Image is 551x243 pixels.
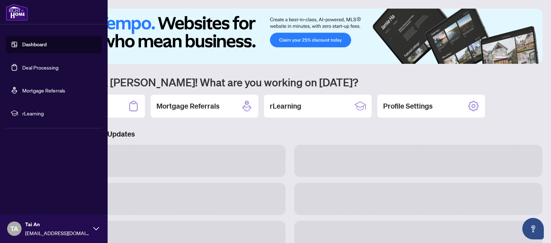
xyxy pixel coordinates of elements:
h2: rLearning [270,101,301,111]
button: 1 [495,57,507,59]
button: 3 [515,57,518,59]
button: Open asap [522,218,544,239]
span: TA [10,224,18,234]
span: Tai An [25,220,90,228]
button: 2 [509,57,512,59]
img: Slide 0 [37,9,542,64]
h1: Welcome back [PERSON_NAME]! What are you working on [DATE]? [37,75,542,89]
h3: Brokerage & Industry Updates [37,129,542,139]
button: 5 [527,57,529,59]
a: Dashboard [22,41,47,48]
button: 6 [532,57,535,59]
img: logo [6,4,28,21]
a: Mortgage Referrals [22,87,65,94]
span: [EMAIL_ADDRESS][DOMAIN_NAME] [25,229,90,237]
a: Deal Processing [22,64,58,71]
button: 4 [521,57,524,59]
span: rLearning [22,109,97,117]
h2: Mortgage Referrals [156,101,220,111]
h2: Profile Settings [383,101,433,111]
